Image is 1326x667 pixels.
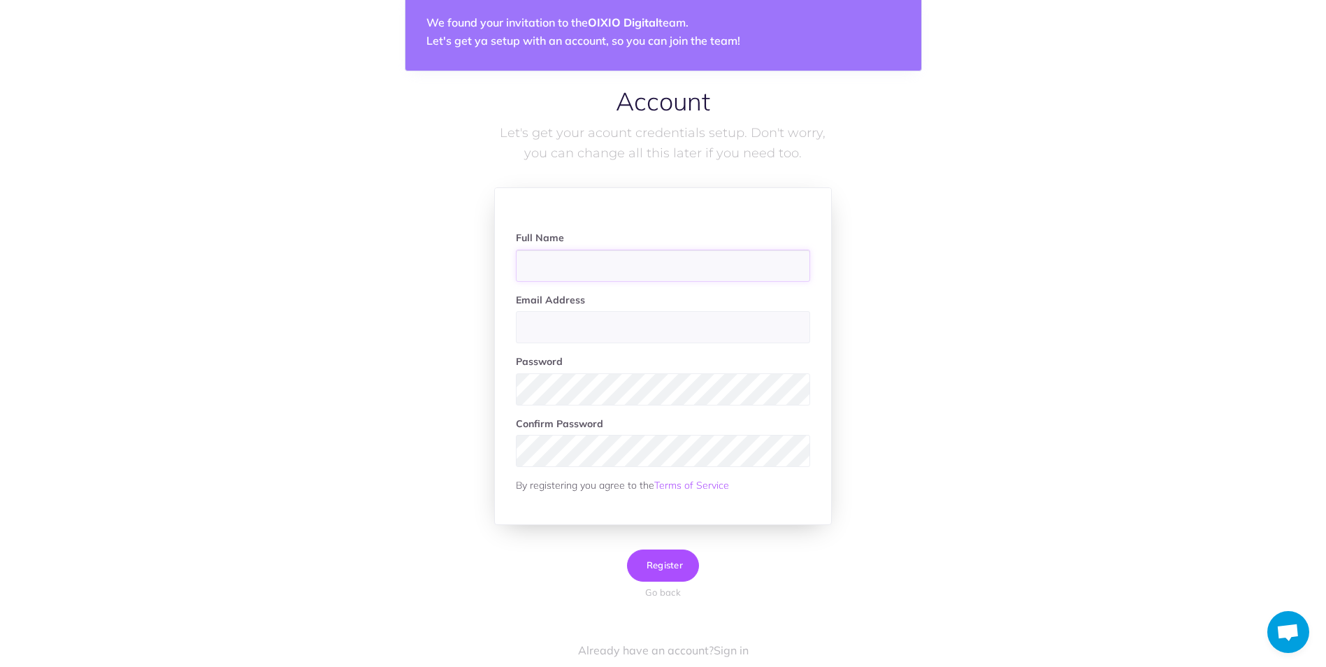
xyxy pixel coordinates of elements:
[654,479,729,492] a: Terms of Service
[627,550,699,581] button: Register
[714,643,749,657] a: Sign in
[505,478,821,493] div: By registering you agree to the
[494,87,832,115] h1: Account
[516,230,564,245] label: Full Name
[516,292,585,308] label: Email Address
[516,416,603,431] label: Confirm Password
[516,354,563,369] label: Password
[637,585,689,600] button: Go back
[1267,611,1309,653] div: Open chat
[494,123,832,164] p: Let's get your acount credentials setup. Don't worry, you can change all this later if you need too.
[643,559,683,571] span: Register
[588,15,658,29] strong: OIXIO Digital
